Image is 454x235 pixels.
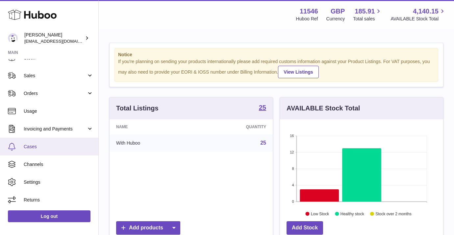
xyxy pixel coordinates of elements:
th: Quantity [196,119,273,134]
span: Returns [24,197,93,203]
span: 185.91 [355,7,375,16]
a: 185.91 Total sales [353,7,382,22]
h3: AVAILABLE Stock Total [287,104,360,113]
span: Channels [24,161,93,168]
strong: Notice [118,52,435,58]
div: Huboo Ref [296,16,318,22]
text: 8 [292,167,294,171]
td: With Huboo [110,134,196,152]
text: 4 [292,183,294,187]
a: Log out [8,210,90,222]
a: View Listings [278,66,318,78]
a: 25 [260,140,266,146]
span: Invoicing and Payments [24,126,87,132]
a: 25 [259,104,266,112]
span: [EMAIL_ADDRESS][DOMAIN_NAME] [24,38,97,44]
h3: Total Listings [116,104,159,113]
span: Total sales [353,16,382,22]
span: Usage [24,108,93,114]
div: Currency [326,16,345,22]
span: Cases [24,144,93,150]
span: Settings [24,179,93,185]
strong: GBP [331,7,345,16]
img: Info@stpalo.com [8,33,18,43]
div: [PERSON_NAME] [24,32,84,44]
span: 4,140.15 [413,7,439,16]
span: Orders [24,90,87,97]
text: Healthy stock [340,211,365,216]
strong: 25 [259,104,266,111]
text: Stock over 2 months [375,211,411,216]
span: Sales [24,73,87,79]
text: 0 [292,200,294,203]
text: 12 [290,150,294,154]
div: If you're planning on sending your products internationally please add required customs informati... [118,59,435,78]
text: Low Stock [311,211,329,216]
a: 4,140.15 AVAILABLE Stock Total [391,7,446,22]
a: Add products [116,221,180,235]
strong: 11546 [300,7,318,16]
span: AVAILABLE Stock Total [391,16,446,22]
text: 16 [290,134,294,138]
th: Name [110,119,196,134]
a: Add Stock [287,221,323,235]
